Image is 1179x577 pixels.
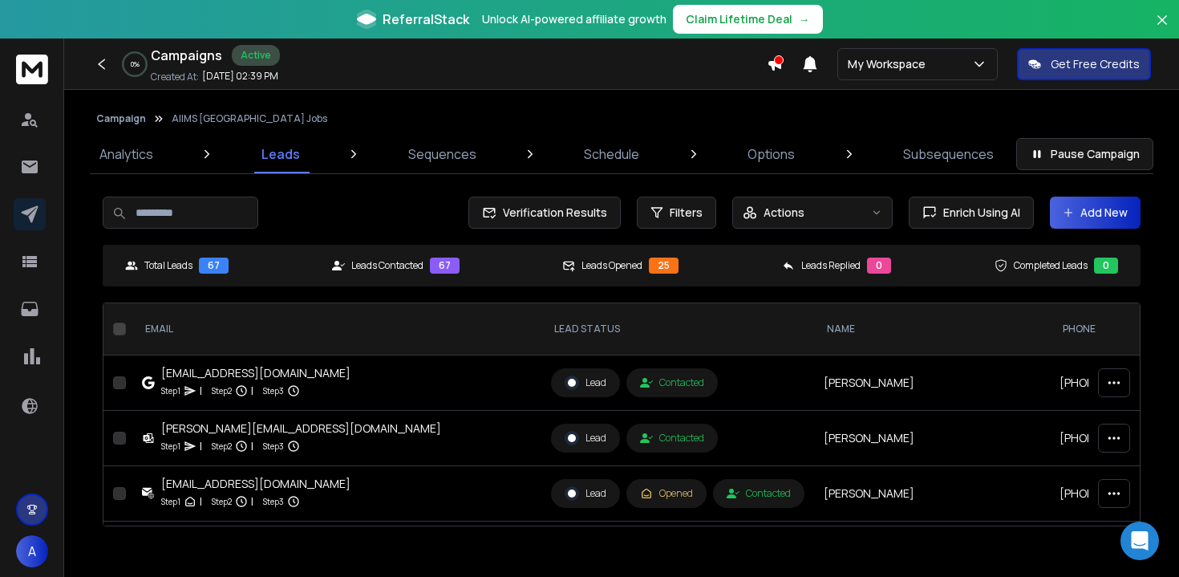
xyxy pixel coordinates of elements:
p: Leads Replied [801,259,861,272]
div: 67 [199,258,229,274]
button: A [16,535,48,567]
td: [PHONE_NUMBER] [1050,466,1169,522]
p: Step 1 [161,383,180,399]
p: Step 3 [263,383,284,399]
div: 67 [430,258,460,274]
p: Step 1 [161,438,180,454]
a: Sequences [399,135,486,173]
div: Contacted [640,432,704,445]
p: Leads Opened [581,259,642,272]
th: NAME [814,303,1050,356]
p: Created At: [151,71,199,83]
p: Subsequences [903,144,994,164]
span: → [799,11,810,27]
div: Active [232,45,280,66]
button: Add New [1050,197,1141,229]
p: AIIMS [GEOGRAPHIC_DATA] Jobs [172,112,327,125]
div: 25 [649,258,679,274]
p: Options [748,144,795,164]
a: Schedule [574,135,649,173]
span: Filters [670,205,703,221]
p: Step 3 [263,438,284,454]
button: Campaign [96,112,146,125]
a: Subsequences [893,135,1003,173]
p: My Workspace [848,56,932,72]
a: Analytics [90,135,163,173]
span: ReferralStack [383,10,469,29]
p: | [251,494,253,510]
p: Completed Leads [1014,259,1088,272]
p: Get Free Credits [1051,56,1140,72]
div: Opened [640,487,693,500]
div: Contacted [727,487,791,500]
p: Analytics [99,144,153,164]
h1: Campaigns [151,46,222,65]
div: Lead [565,486,606,501]
a: Leads [252,135,310,173]
div: [PERSON_NAME][EMAIL_ADDRESS][DOMAIN_NAME] [161,421,441,437]
a: Options [738,135,804,173]
div: 0 [867,258,891,274]
p: [DATE] 02:39 PM [202,70,278,83]
p: 0 % [131,59,140,69]
td: [PERSON_NAME] [814,466,1050,522]
p: Step 1 [161,494,180,510]
span: Verification Results [496,205,607,221]
button: Close banner [1152,10,1173,48]
td: [PERSON_NAME] [814,522,1050,577]
div: Open Intercom Messenger [1120,522,1159,560]
p: Leads Contacted [351,259,423,272]
button: Filters [637,197,716,229]
div: Lead [565,431,606,445]
span: Enrich Using AI [937,205,1020,221]
p: | [200,438,202,454]
button: Enrich Using AI [909,197,1034,229]
p: Step 2 [212,438,232,454]
p: Actions [764,205,804,221]
td: [PERSON_NAME] [814,411,1050,466]
div: [EMAIL_ADDRESS][DOMAIN_NAME] [161,476,350,492]
p: Unlock AI-powered affiliate growth [482,11,666,27]
td: [PHONE_NUMBER] [1050,356,1169,411]
p: Schedule [584,144,639,164]
p: | [251,438,253,454]
div: Lead [565,376,606,390]
th: Phone [1050,303,1169,356]
div: Contacted [640,376,704,389]
p: Sequences [408,144,476,164]
button: Claim Lifetime Deal→ [673,5,823,34]
div: 0 [1094,258,1118,274]
p: | [251,383,253,399]
button: Verification Results [468,197,621,229]
td: [PERSON_NAME] [814,356,1050,411]
p: Step 3 [263,494,284,510]
button: Pause Campaign [1016,138,1153,170]
div: [EMAIL_ADDRESS][DOMAIN_NAME] [161,365,350,381]
p: Total Leads [144,259,192,272]
p: | [200,494,202,510]
th: LEAD STATUS [541,303,814,356]
button: Get Free Credits [1017,48,1151,80]
p: Step 2 [212,494,232,510]
td: [PHONE_NUMBER] [1050,411,1169,466]
p: | [200,383,202,399]
td: - [1050,522,1169,577]
p: Step 2 [212,383,232,399]
th: EMAIL [132,303,541,356]
p: Leads [261,144,300,164]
